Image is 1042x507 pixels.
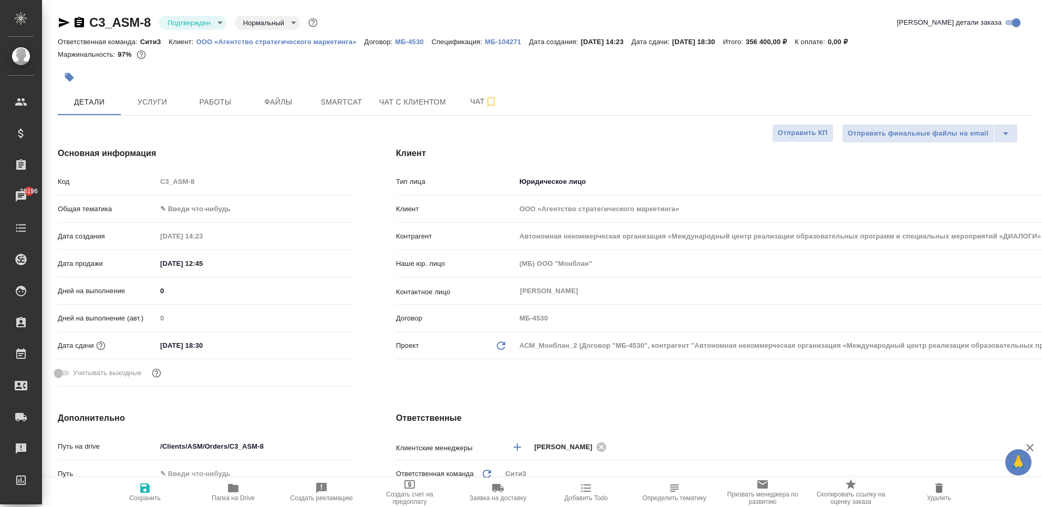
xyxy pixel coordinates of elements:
[396,231,516,242] p: Контрагент
[196,37,364,46] a: ООО «Агентство стратегического маркетинга»
[502,465,1030,483] div: Сити3
[14,186,44,196] span: 36196
[396,177,516,187] p: Тип лица
[290,494,353,502] span: Создать рекламацию
[58,66,81,89] button: Добавить тэг
[190,96,241,109] span: Работы
[58,177,157,187] p: Код
[157,311,354,326] input: Пустое поле
[396,287,516,297] p: Контактное лицо
[316,96,367,109] span: Smartcat
[534,442,599,452] span: [PERSON_NAME]
[235,16,300,30] div: Подтвержден
[723,38,745,46] p: Итого:
[189,478,277,507] button: Папка на Drive
[396,412,1030,425] h4: Ответственные
[542,478,630,507] button: Добавить Todo
[807,478,895,507] button: Скопировать ссылку на оценку заказа
[134,48,148,61] button: 8500.00 RUB;
[795,38,828,46] p: К оплате:
[89,15,151,29] a: C3_ASM-8
[366,478,454,507] button: Создать счет на предоплату
[895,478,983,507] button: Удалить
[372,491,447,505] span: Создать счет на предоплату
[725,491,800,505] span: Призвать менеджера по развитию
[395,37,431,46] a: МБ-4530
[485,38,529,46] p: МБ-104271
[150,366,163,380] button: Выбери, если сб и вс нужно считать рабочими днями для выполнения заказа.
[718,478,807,507] button: Призвать менеджера по развитию
[58,204,157,214] p: Общая тематика
[196,38,364,46] p: ООО «Агентство стратегического маркетинга»
[1005,449,1031,475] button: 🙏
[746,38,795,46] p: 356 400,00 ₽
[157,174,354,189] input: Пустое поле
[94,339,108,353] button: Если добавить услуги и заполнить их объемом, то дата рассчитается автоматически
[505,434,530,460] button: Добавить менеджера
[58,412,354,425] h4: Дополнительно
[58,469,157,479] p: Путь
[127,96,178,109] span: Услуги
[485,37,529,46] a: МБ-104271
[379,96,446,109] span: Чат с клиентом
[157,439,354,454] input: ✎ Введи что-нибудь
[129,494,161,502] span: Сохранить
[581,38,632,46] p: [DATE] 14:23
[58,313,157,324] p: Дней на выполнение (авт.)
[396,340,419,351] p: Проект
[842,124,994,143] button: Отправить финальные файлы на email
[642,494,706,502] span: Определить тематику
[58,50,118,58] p: Маржинальность:
[58,258,157,269] p: Дата продажи
[529,38,580,46] p: Дата создания:
[212,494,255,502] span: Папка на Drive
[58,16,70,29] button: Скопировать ссылку для ЯМессенджера
[778,127,828,139] span: Отправить КП
[485,96,497,108] svg: Подписаться
[58,147,354,160] h4: Основная информация
[164,18,214,27] button: Подтвержден
[277,478,366,507] button: Создать рекламацию
[396,204,516,214] p: Клиент
[364,38,395,46] p: Договор:
[118,50,134,58] p: 97%
[842,124,1018,143] div: split button
[470,494,526,502] span: Заявка на доставку
[432,38,485,46] p: Спецификация:
[73,368,142,378] span: Учитывать выходные
[169,38,196,46] p: Клиент:
[396,258,516,269] p: Наше юр. лицо
[157,338,248,353] input: ✎ Введи что-нибудь
[157,256,248,271] input: ✎ Введи что-нибудь
[565,494,608,502] span: Добавить Todo
[157,466,354,481] input: ✎ Введи что-нибудь
[396,147,1030,160] h4: Клиент
[396,443,502,453] p: Клиентские менеджеры
[64,96,114,109] span: Детали
[772,124,833,142] button: Отправить КП
[101,478,189,507] button: Сохранить
[1009,451,1027,473] span: 🙏
[534,440,610,453] div: [PERSON_NAME]
[631,38,672,46] p: Дата сдачи:
[672,38,723,46] p: [DATE] 18:30
[454,478,542,507] button: Заявка на доставку
[73,16,86,29] button: Скопировать ссылку
[396,313,516,324] p: Договор
[848,128,988,140] span: Отправить финальные файлы на email
[927,494,951,502] span: Удалить
[58,441,157,452] p: Путь на drive
[240,18,287,27] button: Нормальный
[159,16,226,30] div: Подтвержден
[3,183,39,210] a: 36196
[828,38,856,46] p: 0,00 ₽
[897,17,1002,28] span: [PERSON_NAME] детали заказа
[157,200,354,218] div: ✎ Введи что-нибудь
[58,231,157,242] p: Дата создания
[58,38,140,46] p: Ответственная команда:
[813,491,889,505] span: Скопировать ссылку на оценку заказа
[157,229,248,244] input: Пустое поле
[253,96,304,109] span: Файлы
[459,95,509,108] span: Чат
[140,38,169,46] p: Сити3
